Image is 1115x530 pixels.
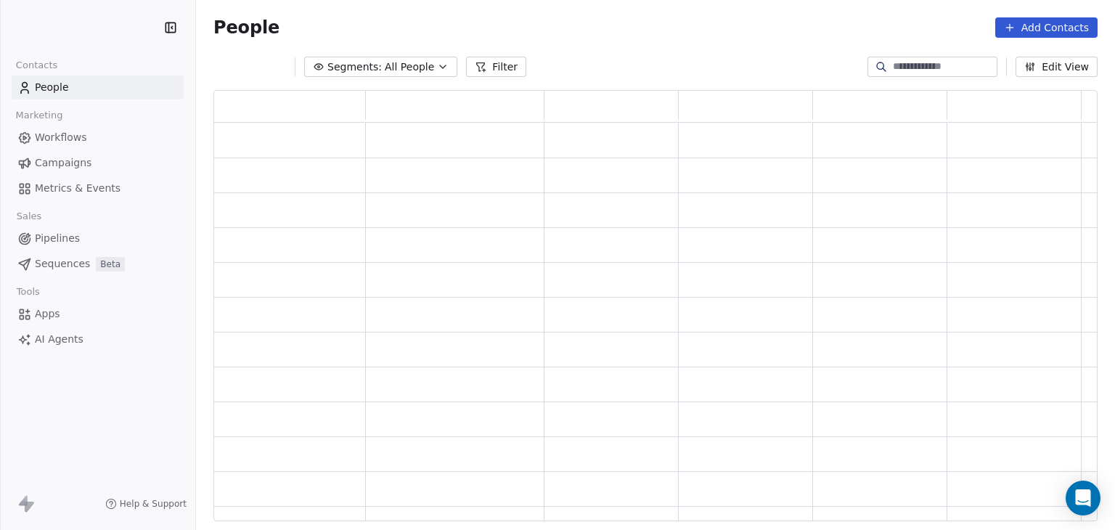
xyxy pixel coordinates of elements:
div: Open Intercom Messenger [1066,481,1100,515]
span: Sequences [35,256,90,272]
span: Metrics & Events [35,181,121,196]
a: SequencesBeta [12,252,184,276]
span: Campaigns [35,155,91,171]
a: Apps [12,302,184,326]
a: Metrics & Events [12,176,184,200]
span: Contacts [9,54,64,76]
button: Edit View [1016,57,1098,77]
a: Workflows [12,126,184,150]
button: Filter [466,57,526,77]
span: Pipelines [35,231,80,246]
a: AI Agents [12,327,184,351]
span: AI Agents [35,332,83,347]
span: People [35,80,69,95]
a: People [12,76,184,99]
a: Help & Support [105,498,187,510]
span: Help & Support [120,498,187,510]
a: Pipelines [12,227,184,250]
span: All People [385,60,434,75]
span: Apps [35,306,60,322]
span: Segments: [327,60,382,75]
span: Tools [10,281,46,303]
span: Marketing [9,105,69,126]
button: Add Contacts [995,17,1098,38]
a: Campaigns [12,151,184,175]
span: People [213,17,279,38]
span: Sales [10,205,48,227]
span: Workflows [35,130,87,145]
span: Beta [96,257,125,272]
